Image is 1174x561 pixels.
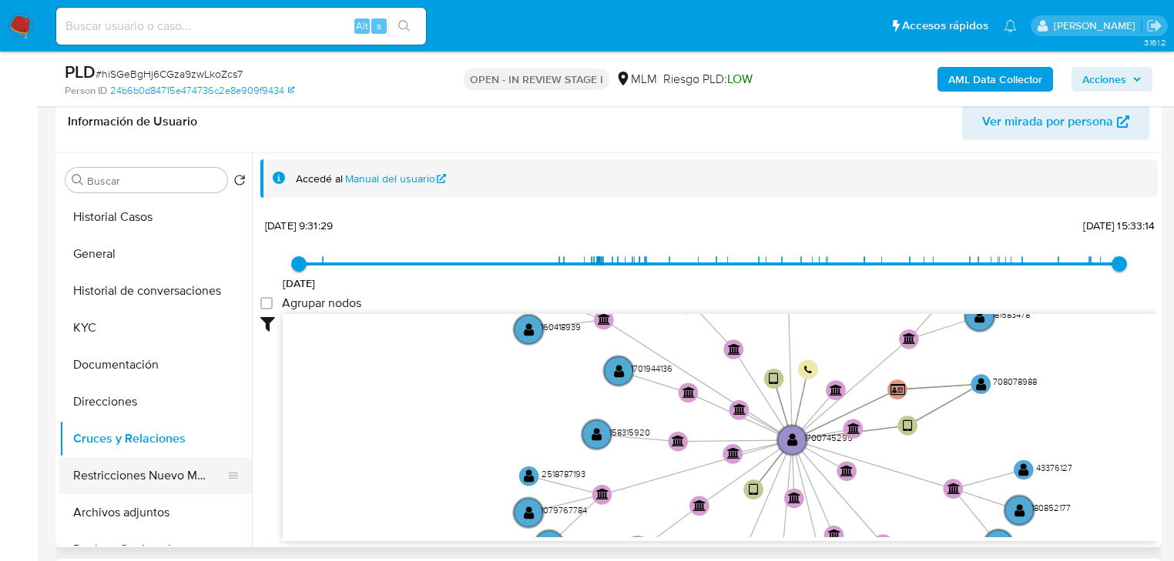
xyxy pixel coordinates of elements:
text: 1079767784 [541,504,587,516]
text: 43376127 [1036,461,1072,473]
text:  [614,363,625,378]
text:  [683,386,695,397]
button: AML Data Collector [938,67,1053,92]
text:  [596,488,609,499]
text:  [830,383,842,395]
button: Archivos adjuntos [59,494,252,531]
span: Agrupar nodos [282,296,361,311]
button: Volver al orden por defecto [233,174,246,191]
span: [DATE] [283,275,316,291]
text:  [727,447,740,459]
a: Salir [1146,18,1162,34]
span: Acciones [1082,67,1126,92]
text:  [733,403,746,415]
button: Direcciones [59,383,252,420]
text:  [974,309,985,323]
text:  [828,529,840,540]
text:  [903,419,912,433]
text:  [749,483,758,497]
text:  [903,332,915,344]
text:  [976,376,987,391]
text: 180852177 [1031,502,1071,514]
text: 158315920 [609,426,650,438]
span: Riesgo PLD: [663,71,753,88]
b: AML Data Collector [948,67,1042,92]
button: search-icon [388,15,420,37]
a: Notificaciones [1004,19,1017,32]
text:  [693,499,706,510]
text:  [524,469,535,483]
text:  [948,482,960,493]
text:  [598,313,610,325]
text:  [891,383,905,396]
text: 2518787193 [542,468,585,480]
text: 180987287 [1011,536,1052,548]
span: 3.161.2 [1144,36,1166,48]
span: s [377,18,381,33]
text:  [1015,503,1025,517]
text:  [524,322,535,336]
button: Restricciones Nuevo Mundo [59,457,240,494]
text:  [804,365,812,375]
text: 181583478 [992,308,1030,320]
button: Buscar [72,174,84,186]
span: [DATE] 15:33:14 [1083,218,1155,233]
button: Documentación [59,346,252,383]
text:  [728,342,740,354]
p: erika.juarez@mercadolibre.com.mx [1054,18,1141,33]
input: Buscar usuario o caso... [56,16,426,36]
p: OPEN - IN REVIEW STAGE I [464,68,609,90]
span: # hiSGeBgHj6CGza9zwLkoZcs7 [96,66,243,82]
text:  [847,422,860,433]
span: [DATE] 9:31:29 [265,218,333,233]
input: Buscar [87,174,221,188]
button: Ver mirada por persona [962,103,1149,140]
text:  [592,427,602,442]
button: Historial de conversaciones [59,272,252,309]
b: PLD [65,59,96,84]
text:  [1018,462,1029,477]
text: 1700745295 [804,432,853,444]
text:  [769,372,778,386]
span: Accesos rápidos [902,18,988,34]
span: Alt [356,18,368,33]
button: General [59,235,252,272]
a: 24b6b0d84715e474736c2e8e909f9434 [110,84,294,98]
button: KYC [59,309,252,346]
span: Ver mirada por persona [982,103,1113,140]
text:  [787,432,798,447]
button: Historial Casos [59,199,252,235]
h1: Información de Usuario [68,114,197,129]
text:  [524,505,535,519]
text: 708078988 [993,376,1037,388]
text: 160418939 [541,321,581,333]
span: Accedé al [296,172,343,186]
input: Agrupar nodos [260,297,273,309]
text:  [672,435,684,446]
span: LOW [727,70,753,88]
button: Acciones [1072,67,1152,92]
a: Manual del usuario [345,172,447,186]
text: 1701944136 [631,362,673,375]
text:  [994,536,1005,551]
b: Person ID [65,84,107,98]
text:  [788,492,800,503]
text: 1859908298 [562,536,610,549]
text:  [840,464,853,476]
div: MLM [616,71,657,88]
button: Cruces y Relaciones [59,420,252,457]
